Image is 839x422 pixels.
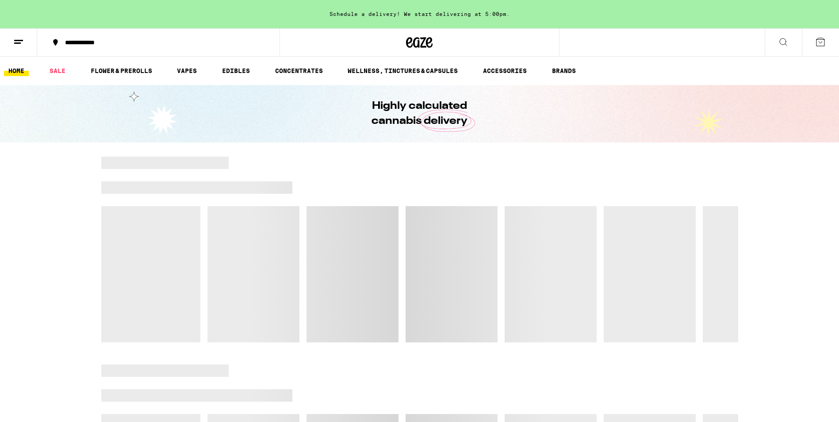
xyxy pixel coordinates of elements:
a: SALE [45,65,70,76]
h1: Highly calculated cannabis delivery [347,99,493,129]
a: ACCESSORIES [479,65,531,76]
a: HOME [4,65,29,76]
a: FLOWER & PREROLLS [86,65,157,76]
a: WELLNESS, TINCTURES & CAPSULES [343,65,462,76]
a: CONCENTRATES [271,65,327,76]
button: BRANDS [548,65,580,76]
a: VAPES [172,65,201,76]
a: EDIBLES [218,65,254,76]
